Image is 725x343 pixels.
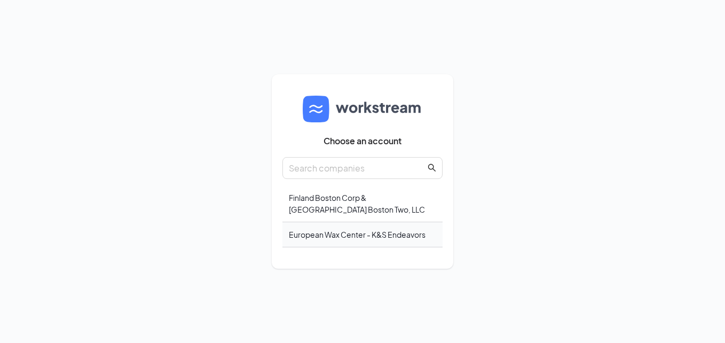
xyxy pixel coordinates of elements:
[428,163,436,172] span: search
[282,185,443,222] div: Finland Boston Corp & [GEOGRAPHIC_DATA] Boston Two, LLC
[303,96,422,122] img: logo
[289,161,425,175] input: Search companies
[282,222,443,247] div: European Wax Center - K&S Endeavors
[324,136,401,146] span: Choose an account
